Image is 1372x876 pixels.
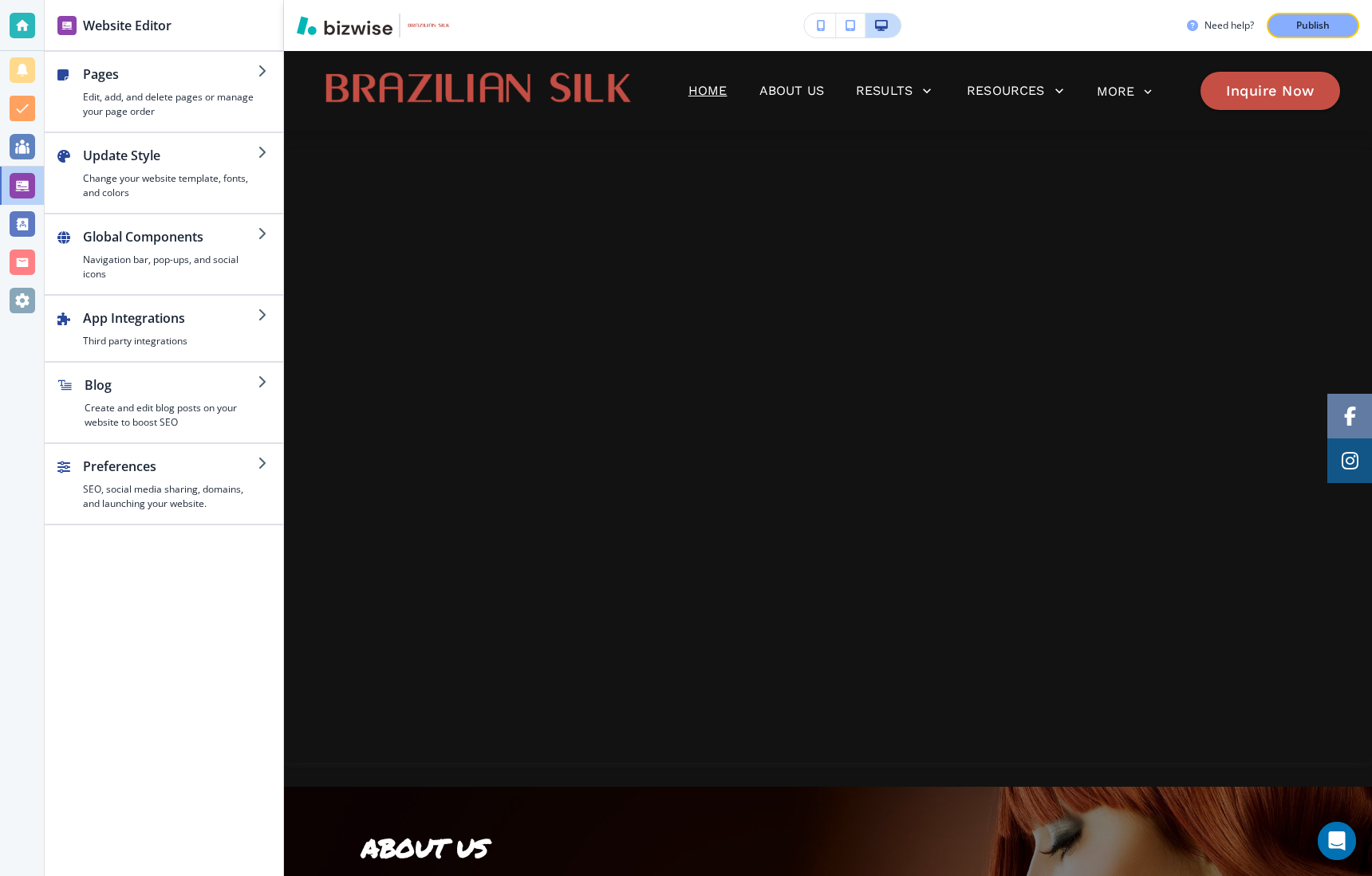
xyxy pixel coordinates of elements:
button: BlogCreate and edit blog posts on your website to boost SEO [45,363,283,442]
h2: Blog [85,375,258,395]
h4: Edit, add, and delete pages or manage your page order [83,90,258,119]
h2: Update Style [83,146,258,165]
h3: Need help? [1204,18,1254,33]
h4: Third party integrations [83,334,258,348]
img: Bizwise Logo [297,16,392,35]
h2: Preferences [83,457,258,476]
div: MORE [1096,77,1176,103]
img: editor icon [57,16,77,35]
button: App IntegrationsThird party integrations [45,296,283,361]
button: PreferencesSEO, social media sharing, domains, and launching your website. [45,444,283,524]
p: About Us [759,81,824,100]
p: MORE [1097,84,1135,99]
button: Publish [1267,13,1359,38]
p: Results [856,81,913,100]
img: Your Logo [407,23,450,29]
a: Social media link to instagram account [1327,438,1372,483]
p: Publish [1296,18,1330,33]
h2: Global Components [83,227,258,246]
button: Inquire Now [1200,72,1340,110]
button: Global ComponentsNavigation bar, pop-ups, and social icons [45,214,283,294]
button: PagesEdit, add, and delete pages or manage your page order [45,52,283,132]
h4: Change your website template, fonts, and colors [83,171,258,200]
h4: SEO, social media sharing, domains, and launching your website. [83,482,258,511]
h2: Website Editor [83,16,171,35]
h4: Navigation bar, pop-ups, and social icons [83,253,258,281]
h2: Pages [83,65,258,84]
a: Social media link to facebook account [1327,394,1372,438]
p: Resources [967,81,1045,100]
p: Home [688,81,727,100]
h2: App Integrations [83,308,258,328]
h4: Create and edit blog posts on your website to boost SEO [85,401,258,430]
div: Open Intercom Messenger [1318,822,1356,860]
span: ABOUT US [361,829,487,866]
button: Update StyleChange your website template, fonts, and colors [45,133,283,213]
img: Brazilian Silk [316,58,635,122]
